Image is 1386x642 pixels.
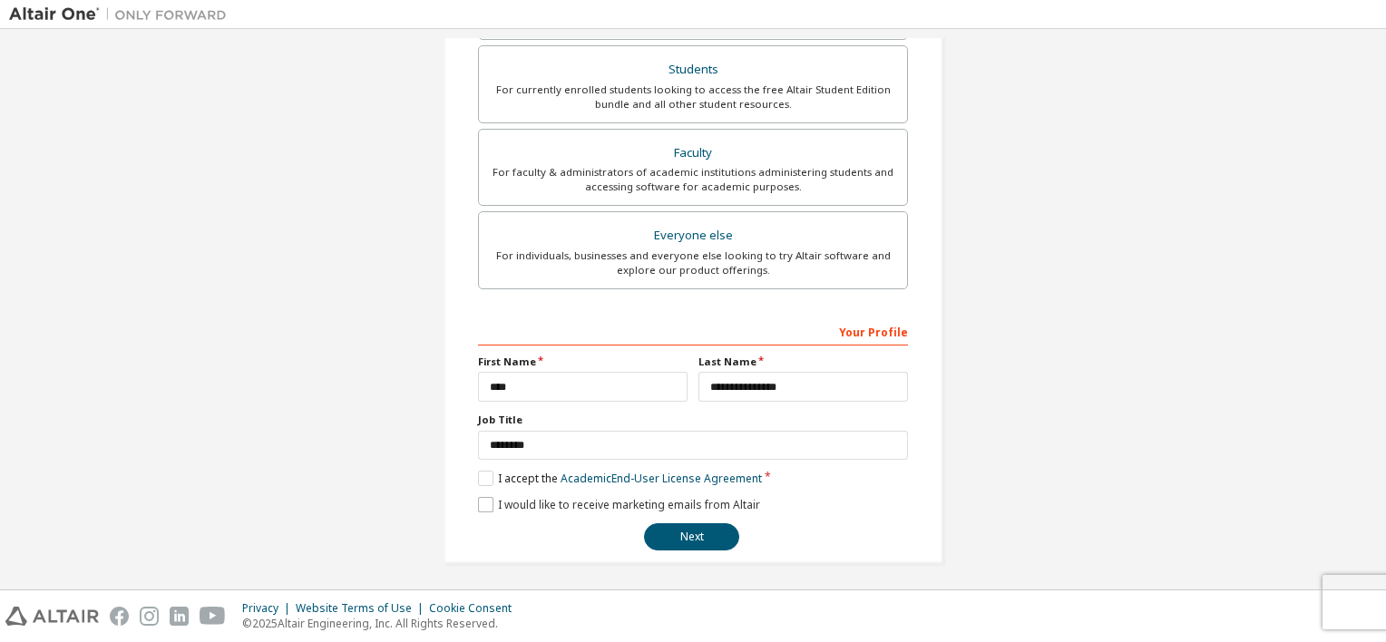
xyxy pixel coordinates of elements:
[200,607,226,626] img: youtube.svg
[242,601,296,616] div: Privacy
[140,607,159,626] img: instagram.svg
[478,413,908,427] label: Job Title
[429,601,522,616] div: Cookie Consent
[490,165,896,194] div: For faculty & administrators of academic institutions administering students and accessing softwa...
[296,601,429,616] div: Website Terms of Use
[698,355,908,369] label: Last Name
[9,5,236,24] img: Altair One
[242,616,522,631] p: © 2025 Altair Engineering, Inc. All Rights Reserved.
[478,471,762,486] label: I accept the
[5,607,99,626] img: altair_logo.svg
[170,607,189,626] img: linkedin.svg
[490,248,896,277] div: For individuals, businesses and everyone else looking to try Altair software and explore our prod...
[490,141,896,166] div: Faculty
[561,471,762,486] a: Academic End-User License Agreement
[110,607,129,626] img: facebook.svg
[490,57,896,83] div: Students
[490,223,896,248] div: Everyone else
[478,316,908,345] div: Your Profile
[490,83,896,112] div: For currently enrolled students looking to access the free Altair Student Edition bundle and all ...
[478,497,760,512] label: I would like to receive marketing emails from Altair
[644,523,739,550] button: Next
[478,355,688,369] label: First Name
